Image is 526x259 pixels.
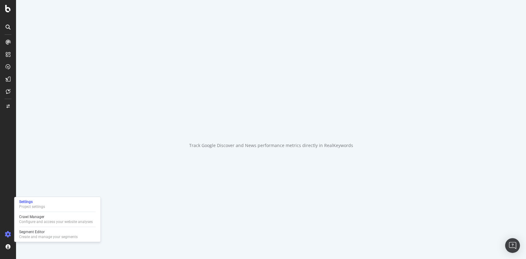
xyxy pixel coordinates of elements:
[19,219,93,224] div: Configure and access your website analyses
[505,238,520,253] div: Open Intercom Messenger
[17,199,98,210] a: SettingsProject settings
[189,142,353,149] div: Track Google Discover and News performance metrics directly in RealKeywords
[19,229,78,234] div: Segment Editor
[249,110,293,133] div: animation
[19,199,45,204] div: Settings
[17,214,98,225] a: Crawl ManagerConfigure and access your website analyses
[19,204,45,209] div: Project settings
[19,234,78,239] div: Create and manage your segments
[19,214,93,219] div: Crawl Manager
[17,229,98,240] a: Segment EditorCreate and manage your segments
